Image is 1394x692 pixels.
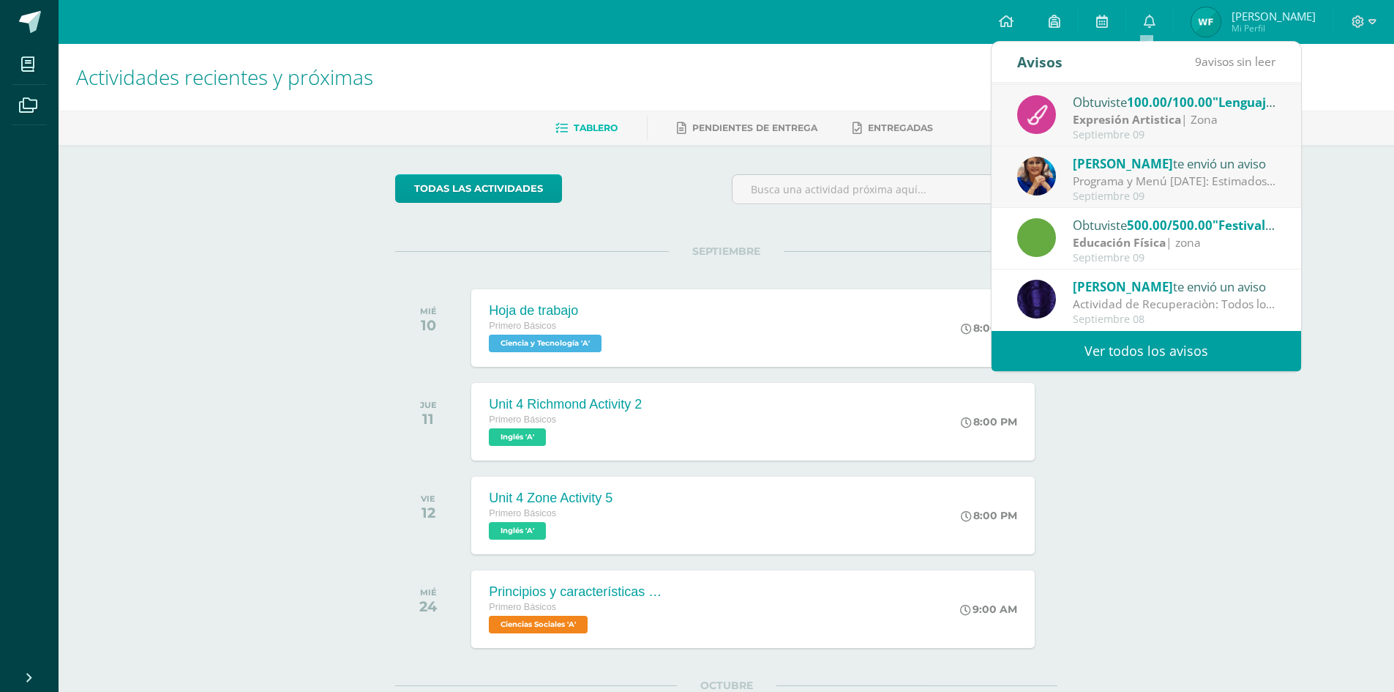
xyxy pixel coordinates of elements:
[419,587,437,598] div: MIÉ
[420,306,437,316] div: MIÉ
[960,603,1017,616] div: 9:00 AM
[868,122,933,133] span: Entregadas
[1017,280,1056,319] img: 31877134f281bf6192abd3481bfb2fdd.png
[732,175,1057,204] input: Busca una actividad próxima aquí...
[420,400,437,410] div: JUE
[692,122,817,133] span: Pendientes de entrega
[489,428,546,446] span: Inglés 'A'
[961,415,1017,428] div: 8:00 PM
[1073,111,1181,127] strong: Expresión Artistica
[1073,173,1276,190] div: Programa y Menú 13 de septiembre: Estimados Padres de Familia: enviamos adjunto el programa de la...
[489,584,664,600] div: Principios y características de la Constitución
[1073,215,1276,234] div: Obtuviste en
[419,598,437,615] div: 24
[1073,296,1276,313] div: Actividad de Recuperaciòn: Todos los grados y alumnos tendran la oportunidad de recuperar puntos ...
[1232,9,1316,23] span: [PERSON_NAME]
[489,522,546,540] span: Inglés 'A'
[992,331,1301,371] a: Ver todos los avisos
[961,509,1017,522] div: 8:00 PM
[1073,252,1276,264] div: Septiembre 09
[1073,92,1276,111] div: Obtuviste en
[574,122,618,133] span: Tablero
[489,508,556,518] span: Primero Básicos
[489,397,642,412] div: Unit 4 Richmond Activity 2
[489,321,556,331] span: Primero Básicos
[1073,234,1276,251] div: | zona
[421,504,435,521] div: 12
[1127,217,1213,234] span: 500.00/500.00
[1213,94,1329,111] span: "Lenguaje musical"
[1073,190,1276,203] div: Septiembre 09
[1017,157,1056,196] img: 5d6f35d558c486632aab3bda9a330e6b.png
[395,174,562,203] a: todas las Actividades
[1127,94,1213,111] span: 100.00/100.00
[961,321,1017,335] div: 8:00 PM
[1017,42,1063,82] div: Avisos
[489,602,556,612] span: Primero Básicos
[1073,155,1173,172] span: [PERSON_NAME]
[489,491,612,506] div: Unit 4 Zone Activity 5
[1073,313,1276,326] div: Septiembre 08
[1195,53,1275,70] span: avisos sin leer
[1195,53,1202,70] span: 9
[852,116,933,140] a: Entregadas
[1232,22,1316,34] span: Mi Perfil
[489,414,556,425] span: Primero Básicos
[489,303,605,319] div: Hoja de trabajo
[1191,7,1221,37] img: 83a63e5e881d2b3cd84822e0c7d080d2.png
[420,316,437,334] div: 10
[677,679,776,692] span: OCTUBRE
[677,116,817,140] a: Pendientes de entrega
[76,63,373,91] span: Actividades recientes y próximas
[420,410,437,428] div: 11
[1073,278,1173,295] span: [PERSON_NAME]
[1073,277,1276,296] div: te envió un aviso
[1213,217,1354,234] span: "Festival de Gimnasias"
[489,616,588,633] span: Ciencias Sociales 'A'
[1073,111,1276,128] div: | Zona
[489,335,602,352] span: Ciencia y Tecnología 'A'
[555,116,618,140] a: Tablero
[1073,154,1276,173] div: te envió un aviso
[421,494,435,504] div: VIE
[669,245,784,258] span: SEPTIEMBRE
[1073,234,1166,250] strong: Educación Física
[1073,129,1276,141] div: Septiembre 09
